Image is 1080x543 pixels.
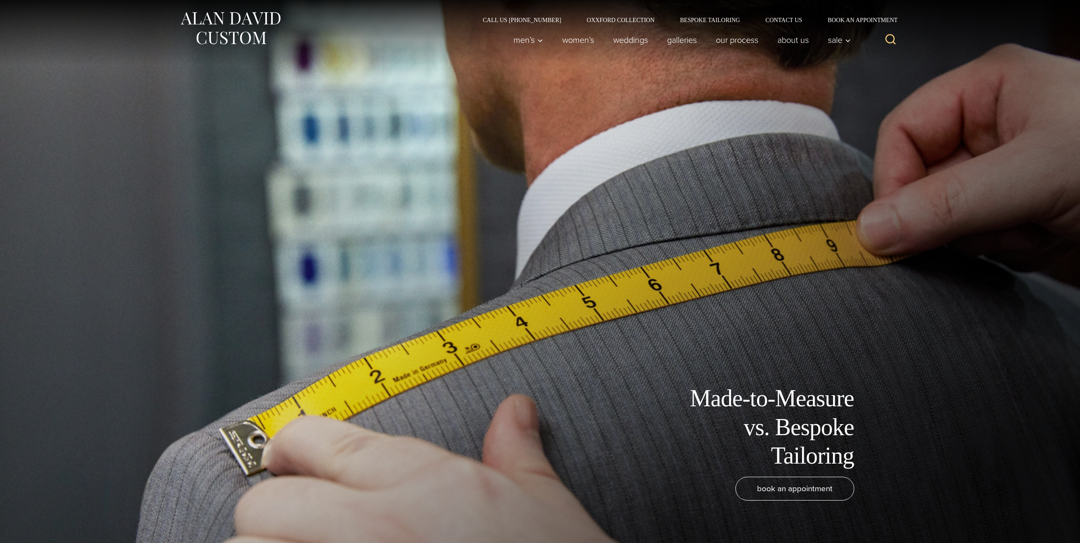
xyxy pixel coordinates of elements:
button: View Search Form [881,30,901,50]
a: Our Process [706,31,768,48]
a: weddings [603,31,657,48]
img: Alan David Custom [180,9,281,47]
a: Galleries [657,31,706,48]
a: Contact Us [753,17,815,23]
span: Men’s [513,36,543,44]
a: Bespoke Tailoring [667,17,752,23]
a: Book an Appointment [815,17,900,23]
nav: Primary Navigation [504,31,855,48]
nav: Secondary Navigation [470,17,901,23]
a: Women’s [553,31,603,48]
a: About Us [768,31,818,48]
a: book an appointment [735,477,854,501]
span: Sale [828,36,851,44]
a: Oxxford Collection [574,17,667,23]
span: book an appointment [757,482,833,495]
h1: Made-to-Measure vs. Bespoke Tailoring [663,384,854,470]
a: Call Us [PHONE_NUMBER] [470,17,574,23]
